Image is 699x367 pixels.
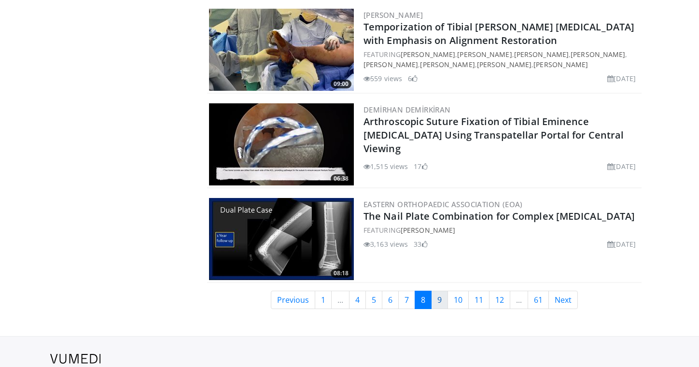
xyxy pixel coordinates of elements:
[363,105,451,114] a: DEMİRHAN DEMİRKİRAN
[607,161,636,171] li: [DATE]
[528,291,549,309] a: 61
[398,291,415,309] a: 7
[431,291,448,309] a: 9
[209,103,354,185] a: 06:38
[408,73,418,84] li: 6
[363,73,402,84] li: 559 views
[414,239,427,249] li: 33
[457,50,512,59] a: [PERSON_NAME]
[447,291,469,309] a: 10
[363,20,634,47] a: Temporization of Tibial [PERSON_NAME] [MEDICAL_DATA] with Emphasis on Alignment Restoration
[315,291,332,309] a: 1
[607,239,636,249] li: [DATE]
[489,291,510,309] a: 12
[209,9,354,91] img: 7a5069d5-bdc1-4f70-9ceb-dfdad6d9b046.300x170_q85_crop-smart_upscale.jpg
[50,354,101,364] img: VuMedi Logo
[607,73,636,84] li: [DATE]
[363,210,635,223] a: The Nail Plate Combination for Complex [MEDICAL_DATA]
[209,9,354,91] a: 09:00
[331,174,351,183] span: 06:38
[363,161,408,171] li: 1,515 views
[363,239,408,249] li: 3,163 views
[363,115,624,155] a: Arthroscopic Suture Fixation of Tibial Eminence [MEDICAL_DATA] Using Transpatellar Portal for Cen...
[477,60,531,69] a: [PERSON_NAME]
[209,198,354,280] a: 08:18
[363,49,640,70] div: FEATURING , , , , , , ,
[331,269,351,278] span: 08:18
[420,60,475,69] a: [PERSON_NAME]
[468,291,489,309] a: 11
[401,50,455,59] a: [PERSON_NAME]
[363,60,418,69] a: [PERSON_NAME]
[363,199,523,209] a: Eastern Orthopaedic Association (EOA)
[548,291,578,309] a: Next
[331,80,351,88] span: 09:00
[571,50,625,59] a: [PERSON_NAME]
[514,50,569,59] a: [PERSON_NAME]
[209,198,354,280] img: 8ad96b81-06de-4df5-8afe-7a643b130e4a.300x170_q85_crop-smart_upscale.jpg
[207,291,642,309] nav: Search results pages
[365,291,382,309] a: 5
[415,291,432,309] a: 8
[363,225,640,235] div: FEATURING
[382,291,399,309] a: 6
[401,226,455,235] a: [PERSON_NAME]
[533,60,588,69] a: [PERSON_NAME]
[271,291,315,309] a: Previous
[349,291,366,309] a: 4
[363,10,423,20] a: [PERSON_NAME]
[209,103,354,185] img: 1450d8b6-5e6e-44ec-94b4-d4d015f1329c.300x170_q85_crop-smart_upscale.jpg
[414,161,427,171] li: 17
